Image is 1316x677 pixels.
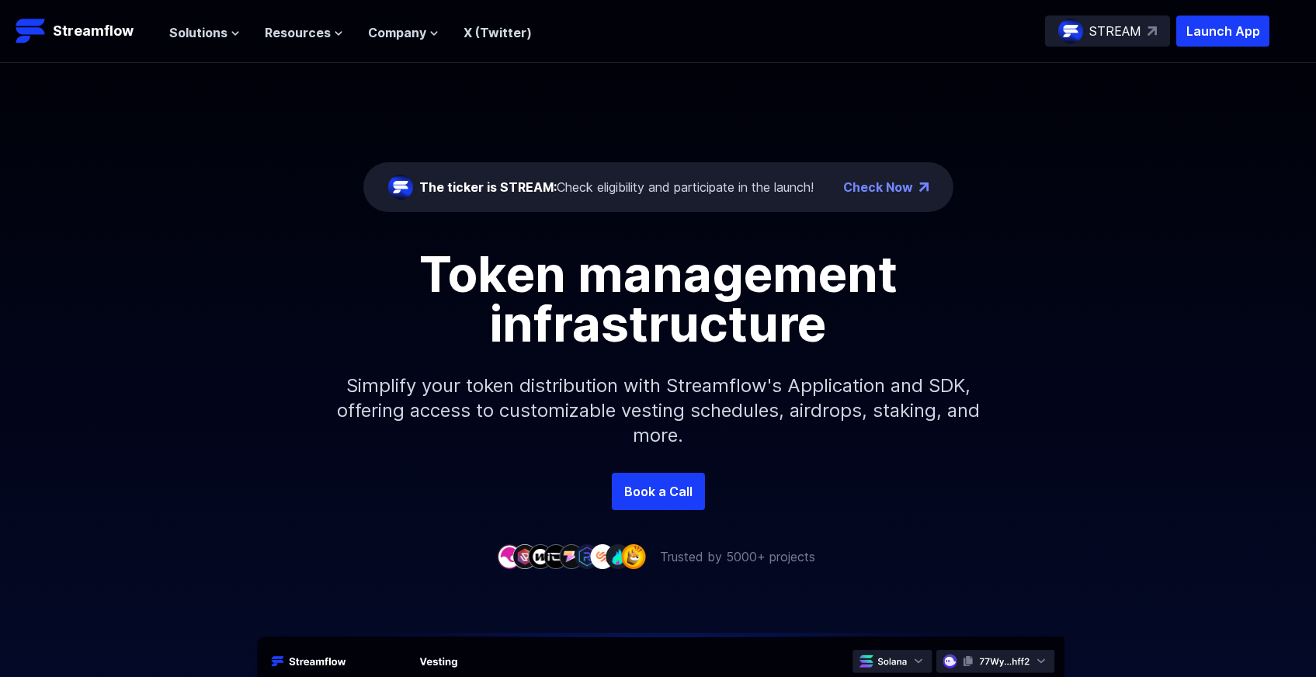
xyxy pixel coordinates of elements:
img: top-right-arrow.png [919,182,929,192]
button: Company [368,23,439,42]
span: The ticker is STREAM: [419,179,557,195]
img: streamflow-logo-circle.png [388,175,413,200]
span: Solutions [169,23,227,42]
p: Simplify your token distribution with Streamflow's Application and SDK, offering access to custom... [325,349,992,473]
span: Company [368,23,426,42]
img: company-6 [575,544,599,568]
img: Streamflow Logo [16,16,47,47]
img: company-1 [497,544,522,568]
img: top-right-arrow.svg [1148,26,1157,36]
a: Streamflow [16,16,154,47]
img: company-9 [621,544,646,568]
a: X (Twitter) [464,25,532,40]
a: Check Now [843,178,913,196]
a: Book a Call [612,473,705,510]
img: company-3 [528,544,553,568]
a: STREAM [1045,16,1170,47]
p: Streamflow [53,20,134,42]
img: company-5 [559,544,584,568]
button: Launch App [1176,16,1269,47]
button: Solutions [169,23,240,42]
h1: Token management infrastructure [309,249,1008,349]
button: Resources [265,23,343,42]
img: company-7 [590,544,615,568]
img: company-8 [606,544,630,568]
img: company-4 [543,544,568,568]
p: STREAM [1089,22,1141,40]
div: Check eligibility and participate in the launch! [419,178,814,196]
p: Trusted by 5000+ projects [660,547,815,566]
span: Resources [265,23,331,42]
img: streamflow-logo-circle.png [1058,19,1083,43]
img: company-2 [512,544,537,568]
